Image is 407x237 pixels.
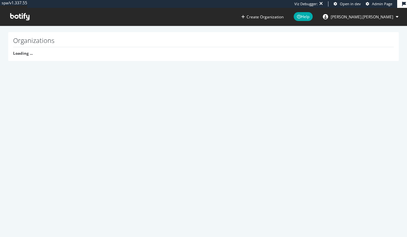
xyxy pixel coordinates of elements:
span: Admin Page [372,1,392,6]
a: Open in dev [334,1,361,7]
button: Create Organization [241,14,284,20]
span: Open in dev [340,1,361,6]
a: Admin Page [366,1,392,7]
strong: Loading ... [13,50,33,56]
div: Viz Debugger: [294,1,318,7]
h1: Organizations [13,37,394,47]
span: Help [294,12,313,21]
button: [PERSON_NAME].[PERSON_NAME] [318,11,404,22]
span: heidi.noonan [331,14,393,20]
